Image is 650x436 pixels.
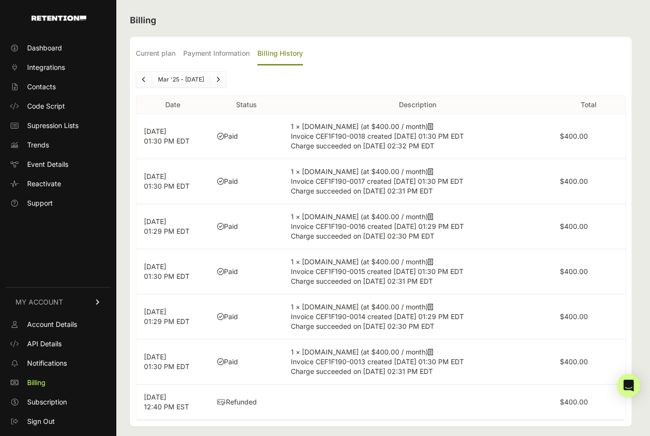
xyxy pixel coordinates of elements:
[144,217,202,236] p: [DATE] 01:29 PM EDT
[291,267,463,275] span: Invoice CEF1F190-0015 created [DATE] 01:30 PM EDT
[6,287,111,317] a: MY ACCOUNT
[27,82,56,92] span: Contacts
[209,159,283,204] td: Paid
[283,204,552,249] td: 1 × [DOMAIN_NAME] (at $400.00 / month)
[27,179,61,189] span: Reactivate
[283,114,552,159] td: 1 × [DOMAIN_NAME] (at $400.00 / month)
[136,96,209,114] th: Date
[6,336,111,352] a: API Details
[6,137,111,153] a: Trends
[183,43,250,65] label: Payment Information
[283,249,552,294] td: 1 × [DOMAIN_NAME] (at $400.00 / month)
[6,414,111,429] a: Sign Out
[210,72,226,87] a: Next
[130,14,632,27] h2: Billing
[291,222,464,230] span: Invoice CEF1F190-0016 created [DATE] 01:29 PM EDT
[27,63,65,72] span: Integrations
[6,195,111,211] a: Support
[6,157,111,172] a: Event Details
[136,72,152,87] a: Previous
[257,43,303,65] label: Billing History
[291,142,434,150] span: Charge succeeded on [DATE] 02:32 PM EDT
[283,294,552,339] td: 1 × [DOMAIN_NAME] (at $400.00 / month)
[16,297,63,307] span: MY ACCOUNT
[6,98,111,114] a: Code Script
[291,312,464,321] span: Invoice CEF1F190-0014 created [DATE] 01:29 PM EDT
[283,159,552,204] td: 1 × [DOMAIN_NAME] (at $400.00 / month)
[6,317,111,332] a: Account Details
[560,177,588,185] label: $400.00
[291,357,464,366] span: Invoice CEF1F190-0013 created [DATE] 01:30 PM EDT
[27,198,53,208] span: Support
[560,312,588,321] label: $400.00
[27,101,65,111] span: Code Script
[291,277,433,285] span: Charge succeeded on [DATE] 02:31 PM EDT
[291,322,434,330] span: Charge succeeded on [DATE] 02:30 PM EDT
[144,392,202,412] p: [DATE] 12:40 PM EST
[560,357,588,366] label: $400.00
[209,249,283,294] td: Paid
[209,204,283,249] td: Paid
[6,118,111,133] a: Supression Lists
[6,60,111,75] a: Integrations
[291,367,433,375] span: Charge succeeded on [DATE] 02:31 PM EDT
[136,43,175,65] label: Current plan
[209,339,283,385] td: Paid
[291,177,463,185] span: Invoice CEF1F190-0017 created [DATE] 01:30 PM EDT
[283,339,552,385] td: 1 × [DOMAIN_NAME] (at $400.00 / month)
[27,320,77,329] span: Account Details
[27,397,67,407] span: Subscription
[6,176,111,192] a: Reactivate
[209,114,283,159] td: Paid
[552,96,625,114] th: Total
[617,374,640,397] div: Open Intercom Messenger
[152,76,210,83] li: Mar '25 - [DATE]
[291,132,464,140] span: Invoice CEF1F190-0018 created [DATE] 01:30 PM EDT
[209,385,283,420] td: Refunded
[6,40,111,56] a: Dashboard
[144,307,202,326] p: [DATE] 01:29 PM EDT
[27,417,55,426] span: Sign Out
[6,375,111,390] a: Billing
[291,232,434,240] span: Charge succeeded on [DATE] 02:30 PM EDT
[560,398,588,406] label: $400.00
[209,96,283,114] th: Status
[27,121,79,130] span: Supression Lists
[560,267,588,275] label: $400.00
[27,339,62,349] span: API Details
[27,140,49,150] span: Trends
[144,172,202,191] p: [DATE] 01:30 PM EDT
[32,16,86,21] img: Retention.com
[209,294,283,339] td: Paid
[560,222,588,230] label: $400.00
[6,394,111,410] a: Subscription
[27,43,62,53] span: Dashboard
[283,96,552,114] th: Description
[27,358,67,368] span: Notifications
[560,132,588,140] label: $400.00
[144,262,202,281] p: [DATE] 01:30 PM EDT
[27,160,68,169] span: Event Details
[144,352,202,371] p: [DATE] 01:30 PM EDT
[144,127,202,146] p: [DATE] 01:30 PM EDT
[6,355,111,371] a: Notifications
[291,187,433,195] span: Charge succeeded on [DATE] 02:31 PM EDT
[6,79,111,95] a: Contacts
[27,378,46,388] span: Billing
